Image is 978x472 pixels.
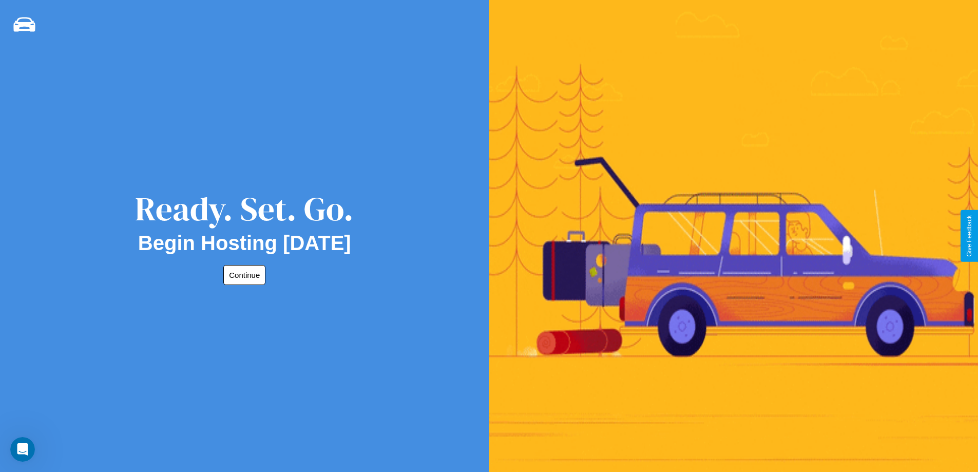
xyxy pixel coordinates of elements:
div: Ready. Set. Go. [135,186,354,232]
div: Give Feedback [966,215,973,257]
h2: Begin Hosting [DATE] [138,232,351,255]
button: Continue [223,265,265,285]
iframe: Intercom live chat [10,437,35,462]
